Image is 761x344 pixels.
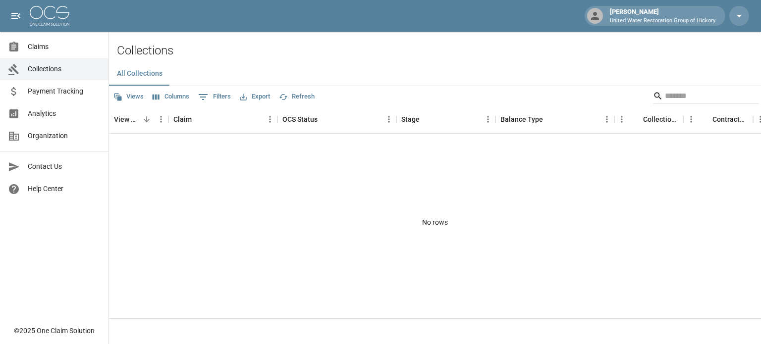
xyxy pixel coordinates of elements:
[263,112,277,127] button: Menu
[643,105,679,133] div: Collections Fee
[610,17,715,25] p: United Water Restoration Group of Hickory
[629,112,643,126] button: Sort
[150,89,192,104] button: Select columns
[14,326,95,336] div: © 2025 One Claim Solution
[28,86,101,97] span: Payment Tracking
[237,89,272,104] button: Export
[276,89,317,104] button: Refresh
[614,112,629,127] button: Menu
[173,105,192,133] div: Claim
[109,105,168,133] div: View Collection
[543,112,557,126] button: Sort
[111,89,146,104] button: Views
[109,134,761,311] div: No rows
[109,62,761,86] div: dynamic tabs
[500,105,543,133] div: Balance Type
[28,108,101,119] span: Analytics
[396,105,495,133] div: Stage
[699,112,712,126] button: Sort
[684,112,699,127] button: Menu
[599,112,614,127] button: Menu
[168,105,277,133] div: Claim
[282,105,318,133] div: OCS Status
[606,7,719,25] div: [PERSON_NAME]
[28,161,101,172] span: Contact Us
[28,131,101,141] span: Organization
[614,105,684,133] div: Collections Fee
[140,112,154,126] button: Sort
[154,112,168,127] button: Menu
[684,105,753,133] div: Contractor Amount
[653,88,759,106] div: Search
[318,112,331,126] button: Sort
[192,112,206,126] button: Sort
[30,6,69,26] img: ocs-logo-white-transparent.png
[109,62,170,86] button: All Collections
[381,112,396,127] button: Menu
[6,6,26,26] button: open drawer
[114,105,140,133] div: View Collection
[481,112,495,127] button: Menu
[196,89,233,105] button: Show filters
[420,112,434,126] button: Sort
[712,105,748,133] div: Contractor Amount
[401,105,420,133] div: Stage
[117,44,761,58] h2: Collections
[28,42,101,52] span: Claims
[28,64,101,74] span: Collections
[28,184,101,194] span: Help Center
[495,105,614,133] div: Balance Type
[277,105,396,133] div: OCS Status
